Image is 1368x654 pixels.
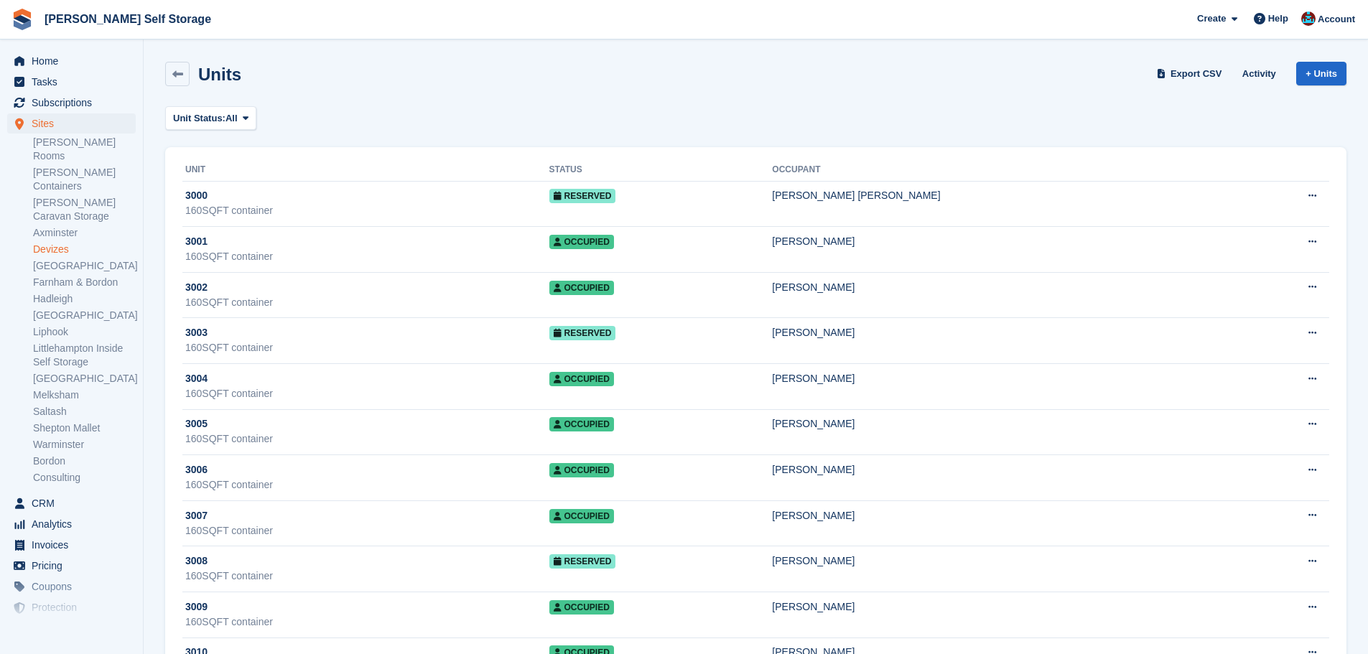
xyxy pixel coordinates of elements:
a: Farnham & Bordon [33,276,136,289]
a: Activity [1237,62,1282,85]
div: 160SQFT container [185,615,549,630]
span: Protection [32,597,118,617]
span: Occupied [549,417,614,431]
a: Liphook [33,325,136,339]
div: 160SQFT container [185,340,549,355]
a: Axminster [33,226,136,240]
a: menu [7,51,136,71]
button: Unit Status: All [165,106,256,130]
span: Help [1268,11,1288,26]
div: [PERSON_NAME] [772,508,1246,523]
div: 160SQFT container [185,477,549,492]
span: Pricing [32,556,118,576]
span: 3008 [185,553,208,569]
img: Dev Yildirim [1301,11,1316,26]
a: Consulting [33,471,136,485]
a: [PERSON_NAME] Containers [33,166,136,193]
div: [PERSON_NAME] [772,371,1246,386]
span: All [225,111,238,126]
a: menu [7,535,136,555]
a: menu [7,72,136,92]
div: [PERSON_NAME] [PERSON_NAME] [772,188,1246,203]
span: Reserved [549,554,616,569]
a: menu [7,618,136,638]
a: Export CSV [1154,62,1228,85]
a: Warminster [33,438,136,452]
a: menu [7,576,136,597]
a: [GEOGRAPHIC_DATA] [33,309,136,322]
span: Reserved [549,326,616,340]
span: 3009 [185,599,208,615]
span: 3004 [185,371,208,386]
a: menu [7,556,136,576]
span: Occupied [549,372,614,386]
span: Tasks [32,72,118,92]
span: 3003 [185,325,208,340]
span: Create [1197,11,1226,26]
span: 3005 [185,416,208,431]
span: 3007 [185,508,208,523]
a: Saltash [33,405,136,419]
a: Littlehampton Inside Self Storage [33,342,136,369]
div: 160SQFT container [185,295,549,310]
span: Account [1318,12,1355,27]
span: Occupied [549,463,614,477]
a: [PERSON_NAME] Self Storage [39,7,217,31]
span: 3001 [185,234,208,249]
span: Invoices [32,535,118,555]
span: Subscriptions [32,93,118,113]
div: [PERSON_NAME] [772,325,1246,340]
div: [PERSON_NAME] [772,280,1246,295]
a: + Units [1296,62,1346,85]
img: stora-icon-8386f47178a22dfd0bd8f6a31ec36ba5ce8667c1dd55bd0f319d3a0aa187defe.svg [11,9,33,30]
span: CRM [32,493,118,513]
div: [PERSON_NAME] [772,416,1246,431]
span: Reserved [549,189,616,203]
span: 3006 [185,462,208,477]
a: Shepton Mallet [33,421,136,435]
a: [GEOGRAPHIC_DATA] [33,259,136,273]
a: [PERSON_NAME] Rooms [33,136,136,163]
div: [PERSON_NAME] [772,553,1246,569]
a: menu [7,113,136,134]
div: [PERSON_NAME] [772,234,1246,249]
span: 3002 [185,280,208,295]
span: Sites [32,113,118,134]
a: Bordon [33,454,136,468]
span: Export CSV [1171,67,1222,81]
span: Coupons [32,576,118,597]
div: 160SQFT container [185,203,549,218]
div: [PERSON_NAME] [772,462,1246,477]
a: menu [7,514,136,534]
a: [PERSON_NAME] Caravan Storage [33,196,136,223]
span: Occupied [549,281,614,295]
a: menu [7,93,136,113]
span: Analytics [32,514,118,534]
a: [GEOGRAPHIC_DATA] [33,372,136,386]
h2: Units [198,65,241,84]
a: menu [7,597,136,617]
a: menu [7,493,136,513]
th: Status [549,159,773,182]
span: Home [32,51,118,71]
div: 160SQFT container [185,523,549,538]
span: 3000 [185,188,208,203]
a: Melksham [33,388,136,402]
div: 160SQFT container [185,386,549,401]
span: Settings [32,618,118,638]
span: Occupied [549,235,614,249]
th: Unit [182,159,549,182]
div: [PERSON_NAME] [772,599,1246,615]
span: Occupied [549,600,614,615]
span: Occupied [549,509,614,523]
th: Occupant [772,159,1246,182]
span: Unit Status: [173,111,225,126]
div: 160SQFT container [185,249,549,264]
div: 160SQFT container [185,569,549,584]
div: 160SQFT container [185,431,549,447]
a: Devizes [33,243,136,256]
a: Hadleigh [33,292,136,306]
